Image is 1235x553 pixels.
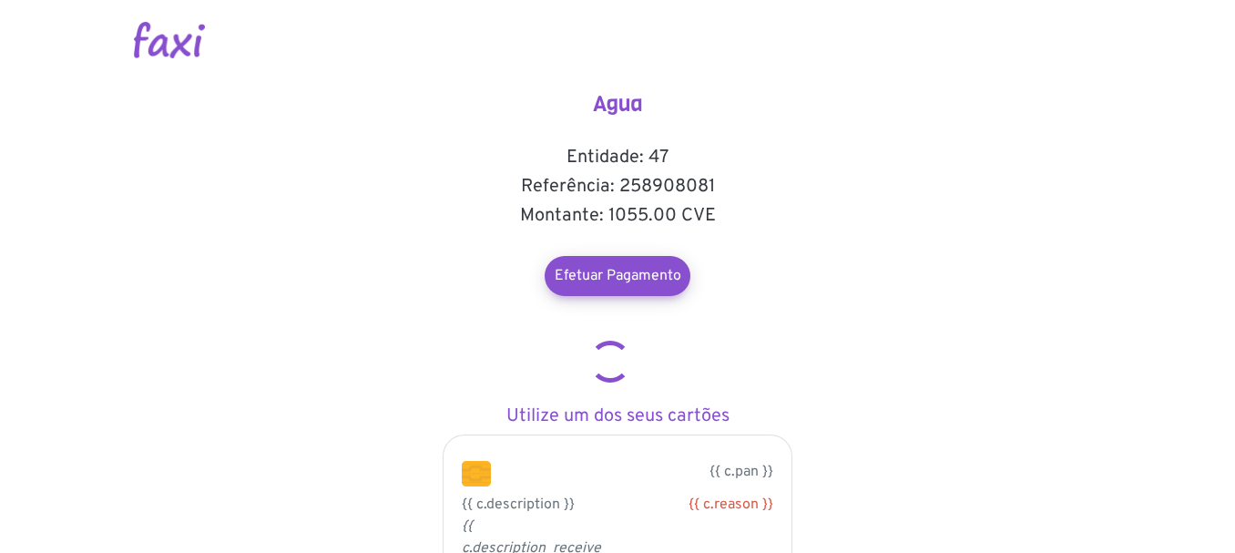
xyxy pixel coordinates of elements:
h5: Referência: 258908081 [435,176,800,198]
h5: Utilize um dos seus cartões [435,405,800,427]
span: {{ c.description }} [462,496,575,514]
h5: Montante: 1055.00 CVE [435,205,800,227]
h4: Agua [435,91,800,118]
p: {{ c.pan }} [518,461,773,483]
a: Efetuar Pagamento [545,256,690,296]
div: {{ c.reason }} [631,494,773,516]
img: chip.png [462,461,491,486]
h5: Entidade: 47 [435,147,800,169]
